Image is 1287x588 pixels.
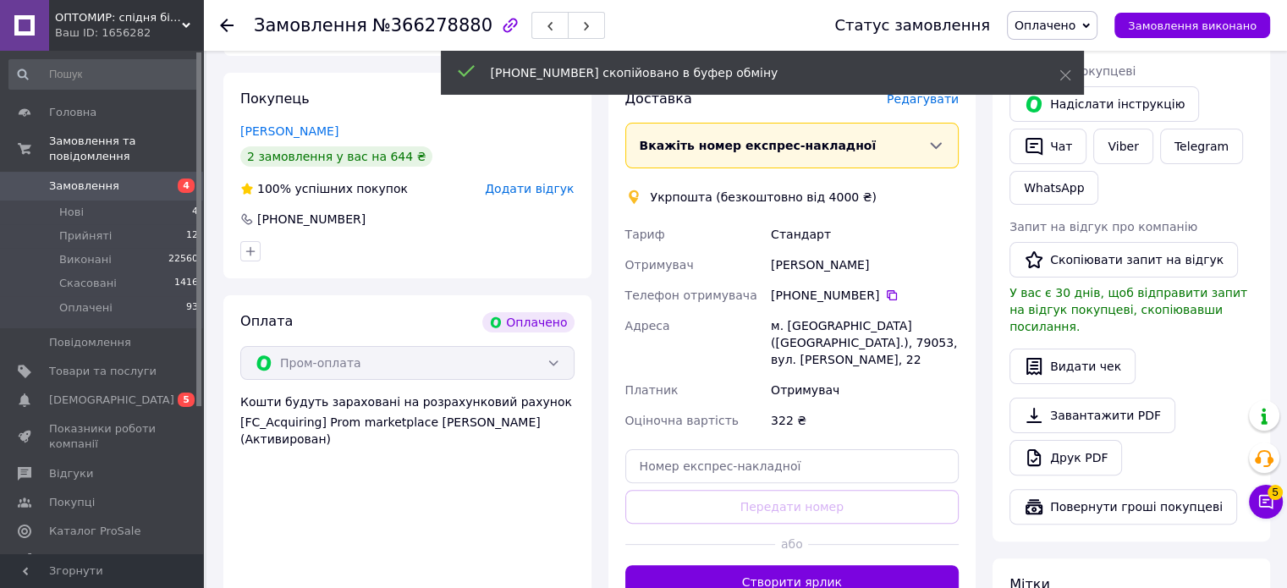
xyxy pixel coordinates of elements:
[1015,19,1075,32] span: Оплачено
[1009,220,1197,234] span: Запит на відгук про компанію
[485,182,574,195] span: Додати відгук
[1009,286,1247,333] span: У вас є 30 днів, щоб відправити запит на відгук покупцеві, скопіювавши посилання.
[254,15,367,36] span: Замовлення
[1009,86,1199,122] button: Надіслати інструкцію
[767,405,962,436] div: 322 ₴
[8,59,200,90] input: Пошук
[1009,171,1098,205] a: WhatsApp
[640,139,877,152] span: Вкажіть номер експрес-накладної
[49,495,95,510] span: Покупці
[240,414,575,448] div: [FC_Acquiring] Prom marketplace [PERSON_NAME] (Активирован)
[625,258,694,272] span: Отримувач
[625,449,960,483] input: Номер експрес-накладної
[625,414,739,427] span: Оціночна вартість
[49,466,93,481] span: Відгуки
[1009,489,1237,525] button: Повернути гроші покупцеві
[887,92,959,106] span: Редагувати
[178,179,195,193] span: 4
[59,228,112,244] span: Прийняті
[49,364,157,379] span: Товари та послуги
[1009,129,1086,164] button: Чат
[625,319,670,332] span: Адреса
[49,335,131,350] span: Повідомлення
[625,289,757,302] span: Телефон отримувача
[1009,398,1175,433] a: Завантажити PDF
[55,10,182,25] span: ОПТОМИР: спідня білизна по оптовим цінам зі складу!
[240,180,408,197] div: успішних покупок
[767,375,962,405] div: Отримувач
[186,300,198,316] span: 93
[771,287,959,304] div: [PHONE_NUMBER]
[767,250,962,280] div: [PERSON_NAME]
[186,228,198,244] span: 12
[767,310,962,375] div: м. [GEOGRAPHIC_DATA] ([GEOGRAPHIC_DATA].), 79053, вул. [PERSON_NAME], 22
[372,15,492,36] span: №366278880
[625,383,679,397] span: Платник
[49,179,119,194] span: Замовлення
[59,276,117,291] span: Скасовані
[482,312,574,332] div: Оплачено
[49,105,96,120] span: Головна
[240,91,310,107] span: Покупець
[1128,19,1257,32] span: Замовлення виконано
[1009,242,1238,278] button: Скопіювати запит на відгук
[1009,349,1136,384] button: Видати чек
[625,228,665,241] span: Тариф
[767,219,962,250] div: Стандарт
[775,536,808,552] span: або
[55,25,203,41] div: Ваш ID: 1656282
[59,300,113,316] span: Оплачені
[491,64,1017,81] div: [PHONE_NUMBER] скопійовано в буфер обміну
[220,17,234,34] div: Повернутися назад
[168,252,198,267] span: 22560
[49,552,107,568] span: Аналітика
[1093,129,1152,164] a: Viber
[49,421,157,452] span: Показники роботи компанії
[1009,440,1122,475] a: Друк PDF
[49,134,203,164] span: Замовлення та повідомлення
[1249,485,1283,519] button: Чат з покупцем5
[178,393,195,407] span: 5
[256,211,367,228] div: [PHONE_NUMBER]
[1160,129,1243,164] a: Telegram
[240,146,432,167] div: 2 замовлення у вас на 644 ₴
[240,124,338,138] a: [PERSON_NAME]
[646,189,881,206] div: Укрпошта (безкоштовно від 4000 ₴)
[1114,13,1270,38] button: Замовлення виконано
[240,393,575,448] div: Кошти будуть зараховані на розрахунковий рахунок
[174,276,198,291] span: 1416
[257,182,291,195] span: 100%
[240,313,293,329] span: Оплата
[59,205,84,220] span: Нові
[49,524,140,539] span: Каталог ProSale
[49,393,174,408] span: [DEMOGRAPHIC_DATA]
[59,252,112,267] span: Виконані
[834,17,990,34] div: Статус замовлення
[625,91,692,107] span: Доставка
[192,205,198,220] span: 4
[1268,485,1283,500] span: 5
